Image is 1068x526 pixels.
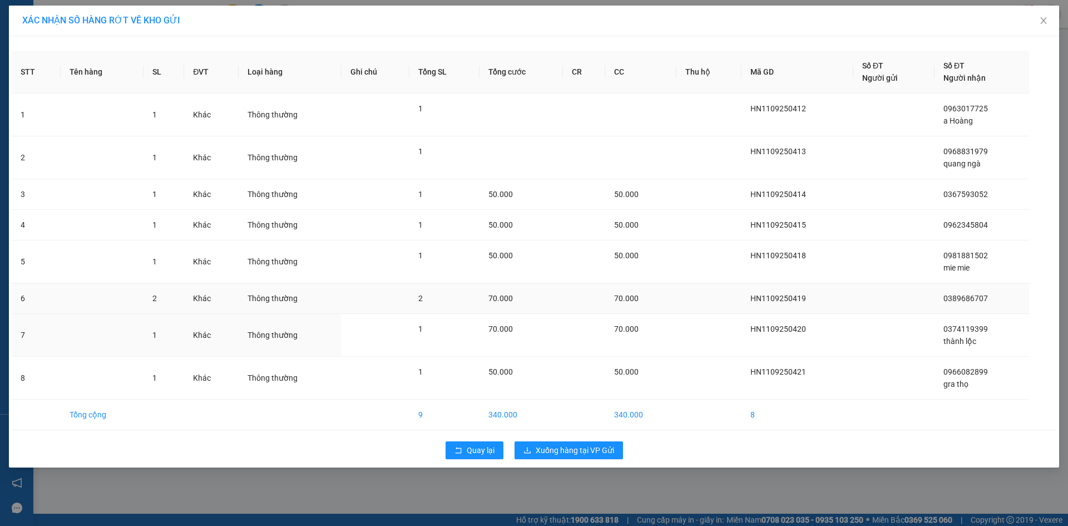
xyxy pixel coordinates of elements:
span: rollback [454,446,462,455]
span: 1 [152,373,157,382]
th: Ghi chú [342,51,409,94]
th: SL [144,51,184,94]
span: Quay lại [467,444,495,456]
span: 70.000 [614,325,639,333]
td: 9 [409,400,479,430]
span: Người nhận [943,73,986,82]
span: 1 [152,190,157,199]
span: 50.000 [488,367,513,376]
button: downloadXuống hàng tại VP Gửi [515,441,623,459]
td: 4 [12,210,61,240]
th: Mã GD [741,51,853,94]
span: quang ngà [943,159,981,168]
td: Tổng cộng [61,400,144,430]
span: 1 [152,153,157,162]
th: ĐVT [184,51,238,94]
span: 1 [152,110,157,119]
button: Close [1028,6,1059,37]
span: HN1109250421 [750,367,806,376]
span: Người gửi [862,73,898,82]
th: Thu hộ [676,51,741,94]
span: Xuống hàng tại VP Gửi [536,444,614,456]
td: Khác [184,283,238,314]
span: 1 [152,257,157,266]
span: 0374119399 [943,325,988,333]
td: 3 [12,179,61,210]
span: HN1109250419 [750,294,806,303]
span: 1 [418,104,423,113]
span: 0963017725 [943,104,988,113]
span: HN1109250412 [750,104,806,113]
td: Khác [184,357,238,400]
span: 1 [418,367,423,376]
td: 6 [12,283,61,314]
span: 1 [418,190,423,199]
span: XÁC NHẬN SỐ HÀNG RỚT VỀ KHO GỬI [22,15,180,26]
th: CR [563,51,605,94]
th: Tổng cước [479,51,563,94]
th: Loại hàng [239,51,342,94]
span: 1 [418,325,423,333]
span: 0966082899 [943,367,988,376]
span: HN1109250413 [750,147,806,156]
span: 1 [152,220,157,229]
span: 1 [418,251,423,260]
span: a Hoàng [943,116,973,125]
span: 2 [418,294,423,303]
span: 50.000 [614,220,639,229]
span: HN1109250415 [750,220,806,229]
td: Khác [184,240,238,283]
button: rollbackQuay lại [446,441,503,459]
span: HN1109250418 [750,251,806,260]
span: 0367593052 [943,190,988,199]
span: Số ĐT [862,61,883,70]
td: Thông thường [239,314,342,357]
td: 5 [12,240,61,283]
th: Tên hàng [61,51,144,94]
span: 0968831979 [943,147,988,156]
span: Số ĐT [943,61,965,70]
td: Khác [184,179,238,210]
span: 50.000 [614,251,639,260]
td: 8 [12,357,61,400]
th: CC [605,51,676,94]
span: 1 [152,331,157,340]
span: close [1039,16,1048,25]
th: STT [12,51,61,94]
span: 70.000 [488,294,513,303]
td: 2 [12,136,61,179]
td: 8 [741,400,853,430]
span: thành lộc [943,337,976,346]
span: 50.000 [488,251,513,260]
span: gra thọ [943,380,968,389]
span: mie mie [943,263,970,272]
span: 0981881502 [943,251,988,260]
span: download [523,446,531,455]
td: 340.000 [605,400,676,430]
td: Khác [184,94,238,136]
span: 1 [418,147,423,156]
td: Thông thường [239,136,342,179]
td: Thông thường [239,94,342,136]
td: Thông thường [239,283,342,314]
span: 50.000 [488,190,513,199]
td: 1 [12,94,61,136]
span: 0962345804 [943,220,988,229]
span: HN1109250420 [750,325,806,333]
span: 50.000 [488,220,513,229]
td: Khác [184,314,238,357]
td: Khác [184,136,238,179]
span: 50.000 [614,190,639,199]
td: Thông thường [239,210,342,240]
span: 2 [152,294,157,303]
td: 340.000 [479,400,563,430]
span: 0389686707 [943,294,988,303]
td: Thông thường [239,179,342,210]
td: Thông thường [239,240,342,283]
td: 7 [12,314,61,357]
span: 1 [418,220,423,229]
td: Khác [184,210,238,240]
span: 50.000 [614,367,639,376]
td: Thông thường [239,357,342,400]
span: 70.000 [614,294,639,303]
